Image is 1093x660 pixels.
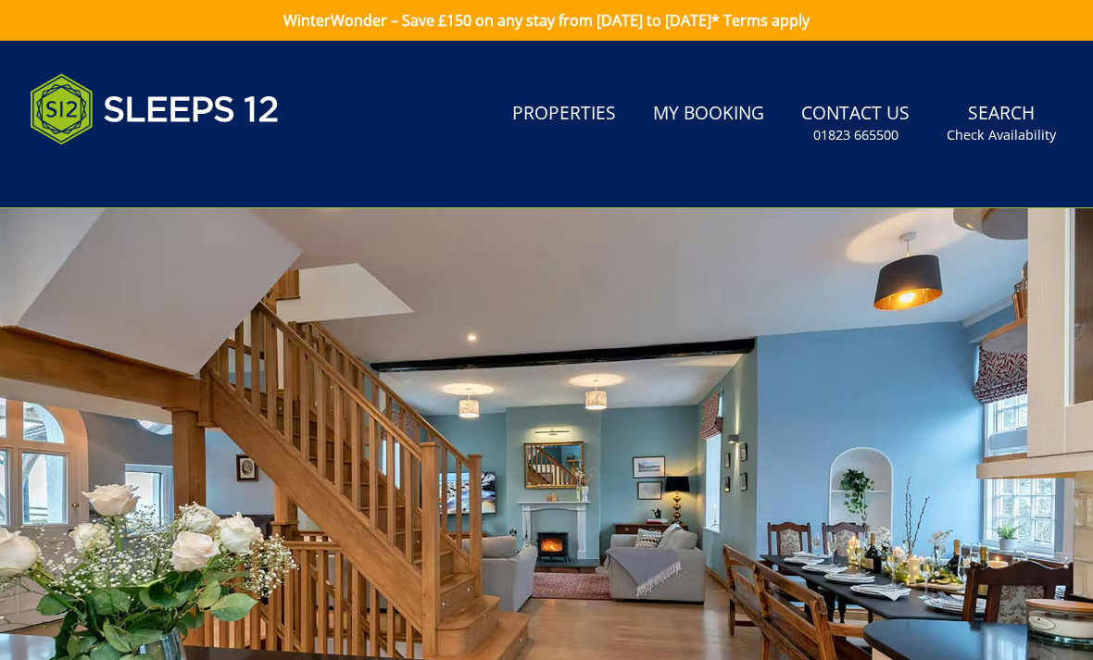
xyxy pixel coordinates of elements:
a: SearchCheck Availability [939,93,1063,154]
a: Properties [505,93,623,135]
img: Sleeps 12 [30,63,280,156]
small: 01823 665500 [813,126,898,144]
iframe: Customer reviews powered by Trustpilot [20,167,215,182]
small: Check Availability [947,126,1056,144]
a: My Booking [646,93,772,135]
a: Contact Us01823 665500 [794,93,917,154]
